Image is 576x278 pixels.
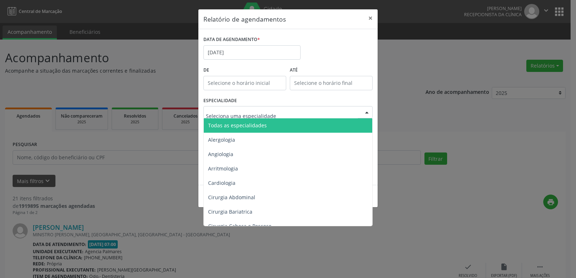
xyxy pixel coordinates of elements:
label: ATÉ [290,65,373,76]
input: Selecione uma data ou intervalo [203,45,301,60]
label: DATA DE AGENDAMENTO [203,34,260,45]
input: Seleciona uma especialidade [206,109,358,123]
span: Cirurgia Cabeça e Pescoço [208,223,271,229]
span: Angiologia [208,151,233,158]
label: ESPECIALIDADE [203,95,237,106]
input: Selecione o horário final [290,76,373,90]
label: De [203,65,286,76]
span: Alergologia [208,136,235,143]
span: Cardiologia [208,179,235,186]
input: Selecione o horário inicial [203,76,286,90]
button: Close [363,9,378,27]
span: Arritmologia [208,165,238,172]
span: Cirurgia Bariatrica [208,208,252,215]
h5: Relatório de agendamentos [203,14,286,24]
span: Cirurgia Abdominal [208,194,255,201]
span: Todas as especialidades [208,122,267,129]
